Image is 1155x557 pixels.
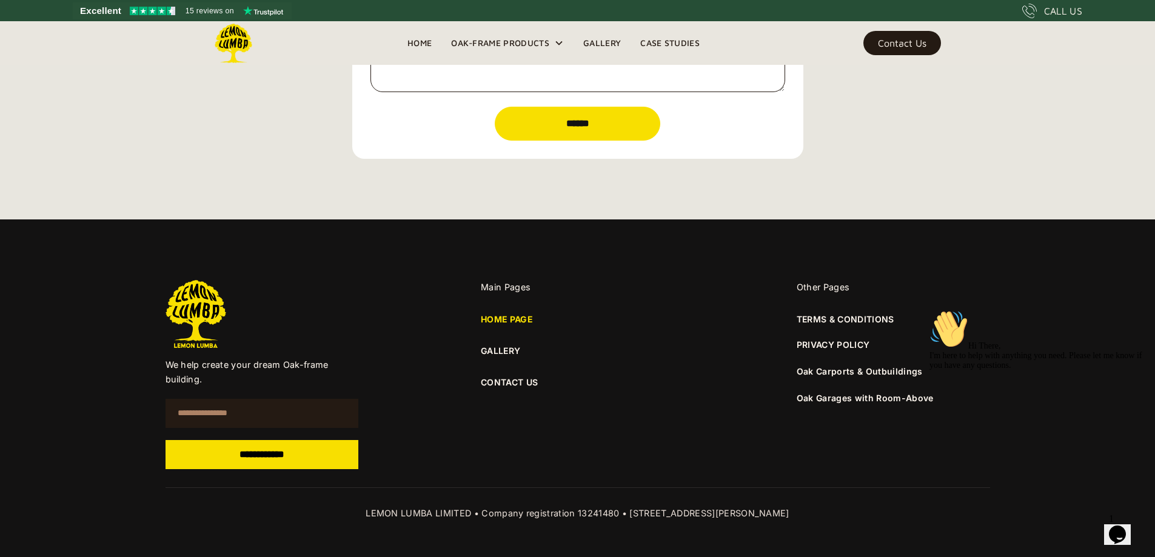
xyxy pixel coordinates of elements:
[481,344,674,358] a: GALLERY
[797,313,894,326] a: TERMS & CONDITIONS
[1044,4,1082,18] div: CALL US
[441,21,574,65] div: Oak-Frame Products
[797,338,869,352] a: PRIVACY POLICY
[878,39,926,47] div: Contact Us
[5,5,223,65] div: 👋Hi There,I'm here to help with anything you need. Please let me know if you have any questions.
[1022,4,1082,18] a: CALL US
[73,2,292,19] a: See Lemon Lumba reviews on Trustpilot
[631,34,709,52] a: Case Studies
[797,366,923,376] a: Oak Carports & Outbuildings
[574,34,631,52] a: Gallery
[451,36,549,50] div: Oak-Frame Products
[5,36,218,65] span: Hi There, I'm here to help with anything you need. Please let me know if you have any questions.
[1104,509,1143,545] iframe: chat widget
[166,358,359,387] p: We help create your dream Oak-frame building.
[481,313,533,326] a: HOME PAGE
[130,7,175,15] img: Trustpilot 4.5 stars
[797,393,934,403] a: Oak Garages with Room-Above
[166,506,990,521] div: LEMON LUMBA LIMITED • Company registration 13241480 • [STREET_ADDRESS][PERSON_NAME]
[481,280,674,295] div: Main Pages
[186,4,234,18] span: 15 reviews on
[863,31,941,55] a: Contact Us
[398,34,441,52] a: Home
[797,280,990,295] div: Other Pages
[243,6,283,16] img: Trustpilot logo
[5,5,44,44] img: :wave:
[925,305,1143,502] iframe: chat widget
[481,376,674,389] a: CONTACT US
[166,399,359,469] form: Email Form
[80,4,121,18] span: Excellent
